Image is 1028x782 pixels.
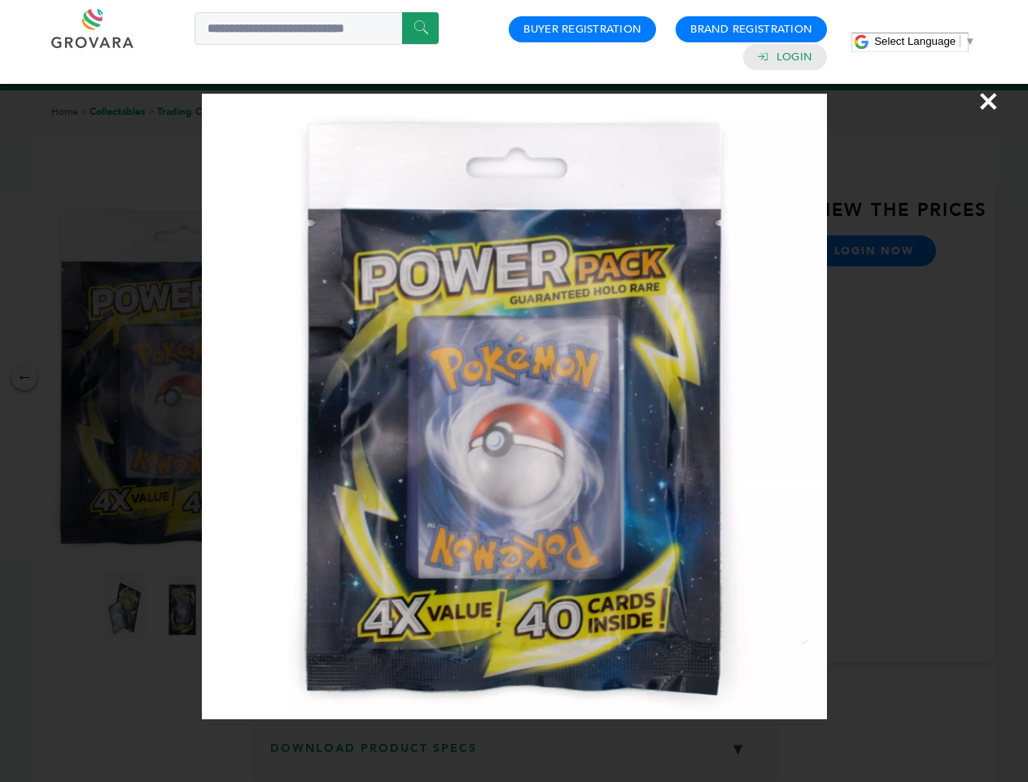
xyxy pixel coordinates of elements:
span: × [978,78,1000,124]
span: ▼ [965,35,975,47]
a: Brand Registration [690,22,812,37]
a: Buyer Registration [523,22,641,37]
img: Image Preview [202,94,827,719]
span: ​ [960,35,960,47]
span: Select Language [874,35,956,47]
a: Select Language​ [874,35,975,47]
a: Login [776,50,812,64]
input: Search a product or brand... [195,12,439,45]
